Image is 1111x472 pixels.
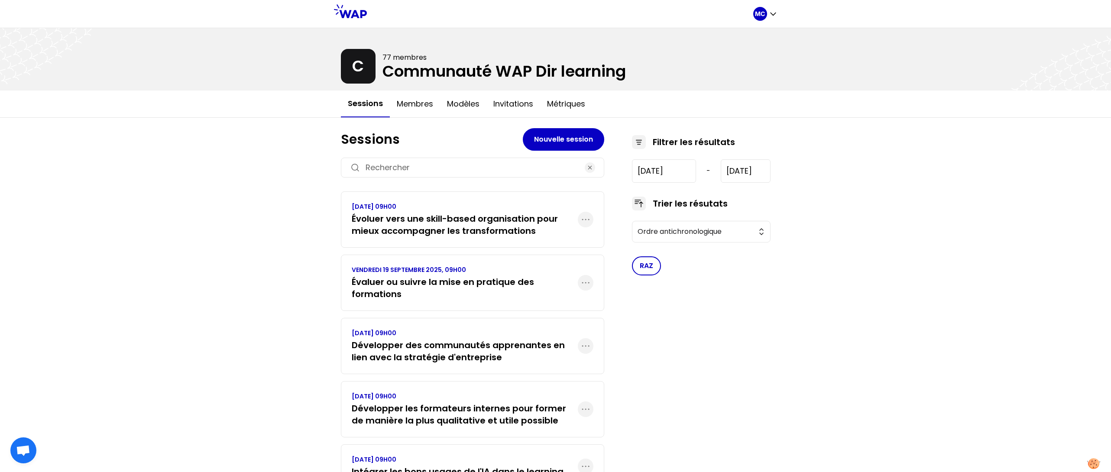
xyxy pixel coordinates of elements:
[632,159,696,183] input: YYYY-M-D
[653,136,735,148] h3: Filtrer les résultats
[352,455,564,464] p: [DATE] 09H00
[352,402,578,427] h3: Développer les formateurs internes pour former de manière la plus qualitative et utile possible
[352,392,578,427] a: [DATE] 09H00Développer les formateurs internes pour former de manière la plus qualitative et util...
[352,213,578,237] h3: Évoluer vers une skill-based organisation pour mieux accompagner les transformations
[352,265,578,300] a: VENDREDI 19 SEPTEMBRE 2025, 09H00Évaluer ou suivre la mise en pratique des formations
[755,10,765,18] p: MC
[753,7,777,21] button: MC
[352,339,578,363] h3: Développer des communautés apprenantes en lien avec la stratégie d'entreprise
[706,166,710,176] span: -
[540,91,592,117] button: Métriques
[352,202,578,237] a: [DATE] 09H00Évoluer vers une skill-based organisation pour mieux accompagner les transformations
[653,197,728,210] h3: Trier les résutats
[721,159,770,183] input: YYYY-M-D
[486,91,540,117] button: Invitations
[10,437,36,463] div: Ouvrir le chat
[352,329,578,337] p: [DATE] 09H00
[341,91,390,117] button: Sessions
[390,91,440,117] button: Membres
[638,226,753,237] span: Ordre antichronologique
[341,132,523,147] h1: Sessions
[352,202,578,211] p: [DATE] 09H00
[352,276,578,300] h3: Évaluer ou suivre la mise en pratique des formations
[440,91,486,117] button: Modèles
[523,128,604,151] button: Nouvelle session
[352,329,578,363] a: [DATE] 09H00Développer des communautés apprenantes en lien avec la stratégie d'entreprise
[632,221,771,242] button: Ordre antichronologique
[352,265,578,274] p: VENDREDI 19 SEPTEMBRE 2025, 09H00
[352,392,578,401] p: [DATE] 09H00
[632,256,661,275] button: RAZ
[366,162,580,174] input: Rechercher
